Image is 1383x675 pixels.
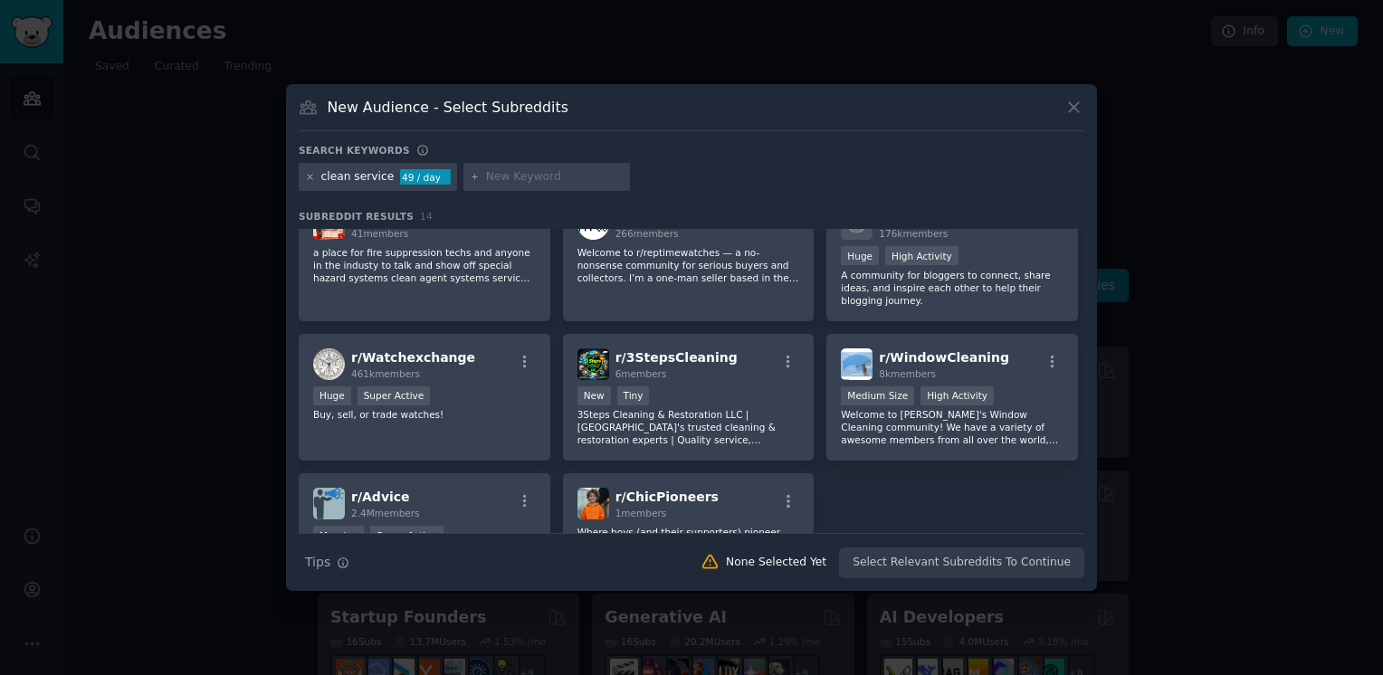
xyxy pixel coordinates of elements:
[351,228,408,239] span: 41 members
[615,490,719,504] span: r/ ChicPioneers
[615,228,679,239] span: 266 members
[577,386,611,405] div: New
[577,408,800,446] p: 3Steps Cleaning & Restoration LLC | [GEOGRAPHIC_DATA]'s trusted cleaning & restoration experts | ...
[351,350,475,365] span: r/ Watchexchange
[885,246,959,265] div: High Activity
[420,211,433,222] span: 14
[313,488,345,519] img: Advice
[313,408,536,421] p: Buy, sell, or trade watches!
[615,368,667,379] span: 6 members
[351,368,420,379] span: 461k members
[841,348,873,380] img: WindowCleaning
[299,547,356,578] button: Tips
[841,386,914,405] div: Medium Size
[299,144,410,157] h3: Search keywords
[313,246,536,284] p: a place for fire suppression techs and anyone in the industy to talk and show off special hazard ...
[615,350,738,365] span: r/ 3StepsCleaning
[577,526,800,564] p: Where boys (and their supporters) pioneer their own fashion paths—embracing trends, redefining no...
[321,169,395,185] div: clean service
[486,169,624,185] input: New Keyword
[617,386,650,405] div: Tiny
[879,228,948,239] span: 176k members
[313,386,351,405] div: Huge
[726,555,826,571] div: None Selected Yet
[370,526,444,545] div: Super Active
[358,386,431,405] div: Super Active
[920,386,994,405] div: High Activity
[351,490,410,504] span: r/ Advice
[313,348,345,380] img: Watchexchange
[879,350,1009,365] span: r/ WindowCleaning
[841,246,879,265] div: Huge
[400,169,451,185] div: 49 / day
[841,269,1063,307] p: A community for bloggers to connect, share ideas, and inspire each other to help their blogging j...
[351,508,420,518] span: 2.4M members
[305,553,330,572] span: Tips
[577,246,800,284] p: Welcome to r/reptimewatches — a no-nonsense community for serious buyers and collectors. I’m a on...
[577,348,609,380] img: 3StepsCleaning
[328,98,568,117] h3: New Audience - Select Subreddits
[313,526,364,545] div: Massive
[879,368,936,379] span: 8k members
[841,408,1063,446] p: Welcome to [PERSON_NAME]'s Window Cleaning community! We have a variety of awesome members from a...
[615,508,667,518] span: 1 members
[577,488,609,519] img: ChicPioneers
[299,210,414,223] span: Subreddit Results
